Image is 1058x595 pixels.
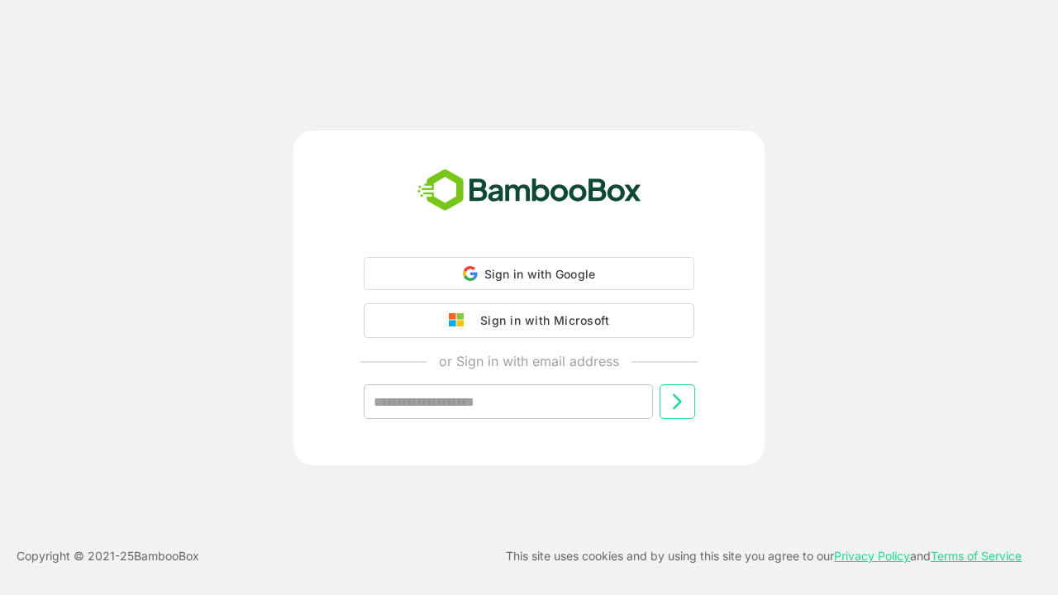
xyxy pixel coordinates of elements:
div: Sign in with Microsoft [472,310,609,331]
img: bamboobox [408,164,651,218]
button: Sign in with Microsoft [364,303,694,338]
img: google [449,313,472,328]
p: This site uses cookies and by using this site you agree to our and [506,546,1022,566]
p: or Sign in with email address [439,351,619,371]
p: Copyright © 2021- 25 BambooBox [17,546,199,566]
a: Privacy Policy [834,549,910,563]
a: Terms of Service [931,549,1022,563]
div: Sign in with Google [364,257,694,290]
span: Sign in with Google [484,267,596,281]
